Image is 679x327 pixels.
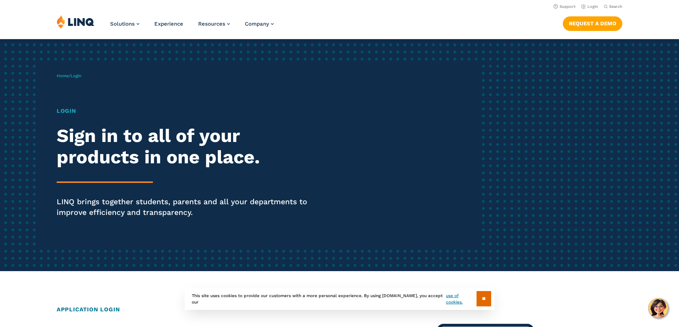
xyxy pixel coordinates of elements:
span: Company [245,21,269,27]
span: Login [71,73,81,78]
nav: Button Navigation [563,15,622,31]
div: This site uses cookies to provide our customers with a more personal experience. By using [DOMAIN... [185,288,495,310]
a: Company [245,21,274,27]
h1: Login [57,107,318,115]
a: Solutions [110,21,139,27]
span: Resources [198,21,225,27]
span: Search [609,4,622,9]
a: Home [57,73,69,78]
span: Solutions [110,21,135,27]
a: use of cookies. [446,292,476,305]
button: Hello, have a question? Let’s chat. [648,298,668,318]
a: Login [581,4,598,9]
button: Open Search Bar [604,4,622,9]
a: Experience [154,21,183,27]
p: LINQ brings together students, parents and all your departments to improve efficiency and transpa... [57,196,318,218]
span: / [57,73,81,78]
h2: Sign in to all of your products in one place. [57,125,318,168]
nav: Primary Navigation [110,15,274,38]
a: Support [554,4,576,9]
a: Request a Demo [563,16,622,31]
a: Resources [198,21,230,27]
img: LINQ | K‑12 Software [57,15,94,28]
